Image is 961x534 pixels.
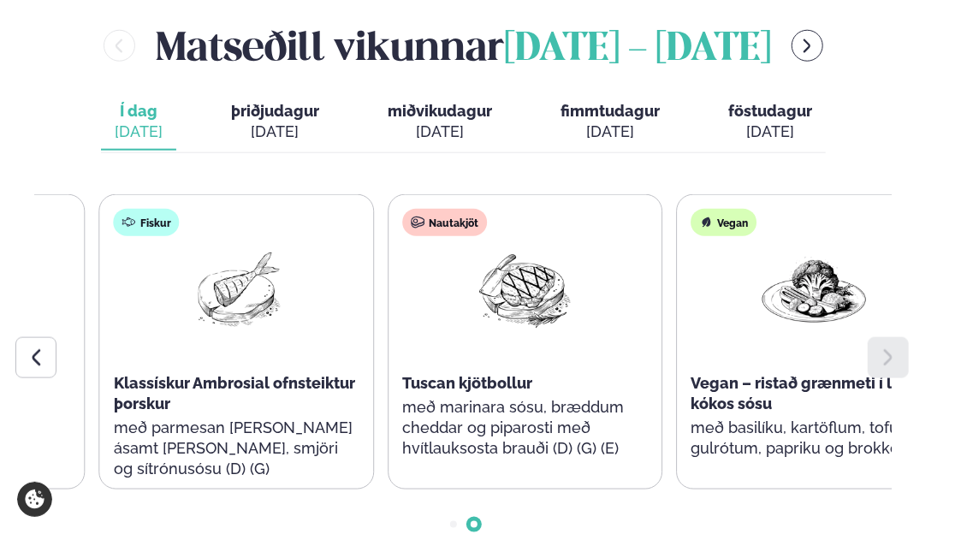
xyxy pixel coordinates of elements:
h2: Matseðill vikunnar [156,18,771,74]
span: Klassískur Ambrosial ofnsteiktur þorskur [114,374,355,412]
div: [DATE] [728,122,812,142]
span: Í dag [115,101,163,122]
p: með marinara sósu, bræddum cheddar og piparosti með hvítlauksosta brauði (D) (G) (E) [402,397,648,459]
span: Vegan – ristað grænmeti í léttri kókos sósu [691,374,923,412]
button: þriðjudagur [DATE] [217,94,333,151]
span: Go to slide 2 [471,521,478,528]
span: fimmtudagur [561,102,660,120]
div: [DATE] [115,122,163,142]
span: Go to slide 1 [450,521,457,528]
img: fish.svg [122,216,136,229]
button: Í dag [DATE] [101,94,176,151]
span: föstudagur [728,102,812,120]
button: föstudagur [DATE] [715,94,826,151]
div: Vegan [691,209,756,236]
img: Vegan.svg [699,216,713,229]
a: Cookie settings [17,482,52,517]
button: miðvikudagur [DATE] [374,94,506,151]
div: [DATE] [231,122,319,142]
button: menu-btn-right [792,30,823,62]
img: Fish.png [181,250,291,329]
div: Nautakjöt [402,209,487,236]
div: [DATE] [388,122,492,142]
img: Beef-Meat.png [471,250,580,329]
p: með basilíku, kartöflum, tofu, gulrótum, papriku og brokkolí (S) [691,418,936,459]
p: með parmesan [PERSON_NAME] ásamt [PERSON_NAME], smjöri og sítrónusósu (D) (G) [114,418,359,479]
div: [DATE] [561,122,660,142]
span: miðvikudagur [388,102,492,120]
span: Tuscan kjötbollur [402,374,532,392]
img: Vegan.png [759,250,869,329]
span: [DATE] - [DATE] [504,31,771,68]
div: Fiskur [114,209,180,236]
button: fimmtudagur [DATE] [547,94,673,151]
button: menu-btn-left [104,30,135,62]
span: þriðjudagur [231,102,319,120]
img: beef.svg [411,216,424,229]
